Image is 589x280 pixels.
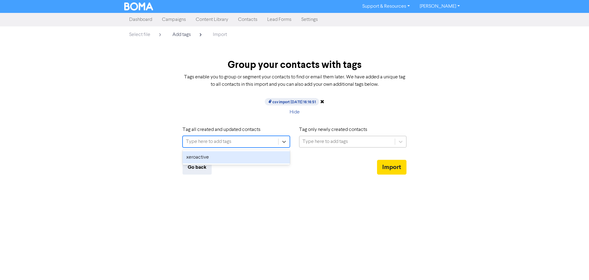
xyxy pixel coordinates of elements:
[208,29,232,41] a: Import
[377,160,406,175] button: Import
[186,138,231,145] div: Type here to add tags
[183,151,290,164] div: xeroactive
[183,59,406,71] h2: Group your contacts with tags
[157,14,191,26] a: Campaigns
[558,250,589,280] iframe: Chat Widget
[357,2,415,11] a: Support & Resources
[124,2,153,10] img: BOMA Logo
[183,160,212,175] button: Go back
[167,29,208,42] a: Add tags
[213,32,227,37] span: Import
[233,14,262,26] a: Contacts
[183,126,290,133] p: Tag all created and updated contacts
[191,14,233,26] a: Content Library
[262,14,296,26] a: Lead Forms
[183,73,406,88] p: Tags enable you to group or segment your contacts to find or email them later. We have added a un...
[320,99,324,104] i: Remove auto tag
[129,32,150,37] span: Select file
[124,29,167,42] a: Select file
[284,106,305,119] button: Hide
[265,98,319,105] span: csv import [DATE] 16:16:51
[415,2,465,11] a: [PERSON_NAME]
[172,32,191,37] span: Add tags
[124,14,157,26] a: Dashboard
[296,14,323,26] a: Settings
[302,138,348,145] div: Type here to add tags
[299,126,406,133] p: Tag only newly created contacts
